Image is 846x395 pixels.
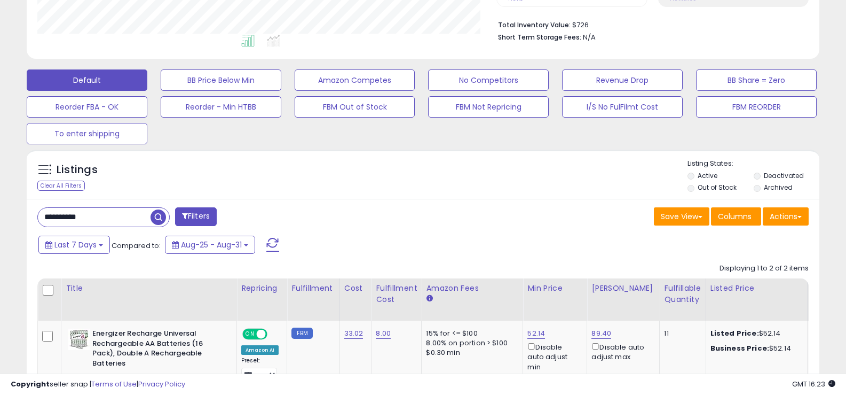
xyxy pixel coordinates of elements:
[654,207,709,226] button: Save View
[498,20,571,29] b: Total Inventory Value:
[181,239,242,250] span: Aug-25 - Aug-31
[54,239,97,250] span: Last 7 Days
[710,328,759,338] b: Listed Price:
[562,69,683,91] button: Revenue Drop
[698,171,717,180] label: Active
[175,207,217,226] button: Filters
[710,283,803,294] div: Listed Price
[376,283,417,305] div: Fulfillment Cost
[792,379,835,389] span: 2025-09-8 16:23 GMT
[92,329,222,371] b: Energizer Recharge Universal Rechargeable AA Batteries (16 Pack), Double A Rechargeable Batteries
[295,96,415,118] button: FBM Out of Stock
[498,33,581,42] b: Short Term Storage Fees:
[27,123,147,144] button: To enter shipping
[696,69,817,91] button: BB Share = Zero
[710,343,769,353] b: Business Price:
[720,264,809,274] div: Displaying 1 to 2 of 2 items
[243,330,257,339] span: ON
[161,69,281,91] button: BB Price Below Min
[591,341,651,362] div: Disable auto adjust max
[27,96,147,118] button: Reorder FBA - OK
[698,183,737,192] label: Out of Stock
[710,329,799,338] div: $52.14
[376,328,391,339] a: 8.00
[344,328,363,339] a: 33.02
[763,207,809,226] button: Actions
[764,171,804,180] label: Deactivated
[687,159,819,169] p: Listing States:
[344,283,367,294] div: Cost
[426,338,515,348] div: 8.00% on portion > $100
[696,96,817,118] button: FBM REORDER
[241,283,282,294] div: Repricing
[291,283,335,294] div: Fulfillment
[591,283,655,294] div: [PERSON_NAME]
[426,283,518,294] div: Amazon Fees
[68,329,90,350] img: 51Xy4K0Z1aL._SL40_.jpg
[66,283,232,294] div: Title
[11,379,50,389] strong: Copyright
[426,329,515,338] div: 15% for <= $100
[527,283,582,294] div: Min Price
[591,328,611,339] a: 89.40
[241,345,279,355] div: Amazon AI
[266,330,283,339] span: OFF
[498,18,801,30] li: $726
[426,348,515,358] div: $0.30 min
[91,379,137,389] a: Terms of Use
[295,69,415,91] button: Amazon Competes
[37,181,85,191] div: Clear All Filters
[664,329,697,338] div: 11
[165,236,255,254] button: Aug-25 - Aug-31
[428,96,549,118] button: FBM Not Repricing
[426,294,432,304] small: Amazon Fees.
[38,236,110,254] button: Last 7 Days
[428,69,549,91] button: No Competitors
[57,162,98,177] h5: Listings
[138,379,185,389] a: Privacy Policy
[241,357,279,381] div: Preset:
[562,96,683,118] button: I/S No FulFilmt Cost
[27,69,147,91] button: Default
[11,379,185,390] div: seller snap | |
[664,283,701,305] div: Fulfillable Quantity
[710,344,799,353] div: $52.14
[764,183,793,192] label: Archived
[161,96,281,118] button: Reorder - Min HTBB
[718,211,752,222] span: Columns
[527,328,545,339] a: 52.14
[112,241,161,251] span: Compared to:
[711,207,761,226] button: Columns
[291,328,312,339] small: FBM
[527,341,579,372] div: Disable auto adjust min
[583,32,596,42] span: N/A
